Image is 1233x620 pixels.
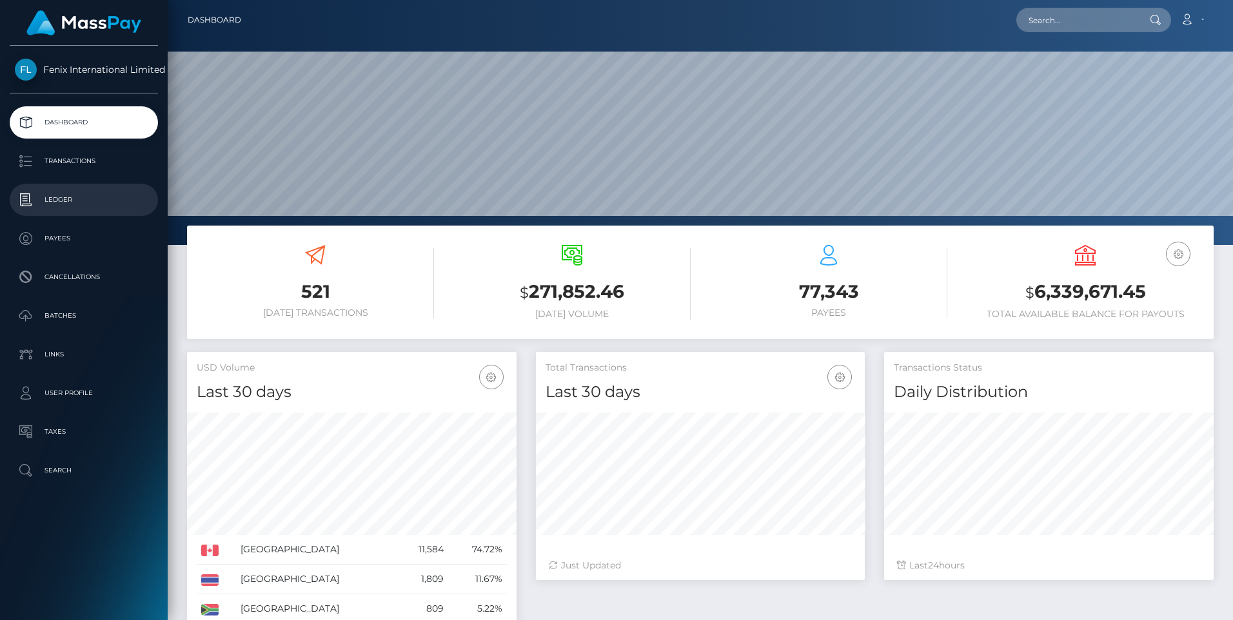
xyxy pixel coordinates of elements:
[197,307,434,318] h6: [DATE] Transactions
[10,261,158,293] a: Cancellations
[15,229,153,248] p: Payees
[15,267,153,287] p: Cancellations
[397,565,448,594] td: 1,809
[10,106,158,139] a: Dashboard
[549,559,853,572] div: Just Updated
[967,279,1204,305] h3: 6,339,671.45
[188,6,241,34] a: Dashboard
[201,545,219,556] img: CA.png
[201,604,219,615] img: ZA.png
[15,383,153,403] p: User Profile
[894,381,1204,403] h4: Daily Distribution
[15,345,153,364] p: Links
[448,565,507,594] td: 11.67%
[15,461,153,480] p: Search
[546,362,856,374] h5: Total Transactions
[15,151,153,171] p: Transactions
[236,565,397,594] td: [GEOGRAPHIC_DATA]
[967,309,1204,320] h6: Total Available Balance for Payouts
[10,377,158,409] a: User Profile
[10,454,158,487] a: Search
[26,10,141,35] img: MassPay Logo
[236,535,397,565] td: [GEOGRAPHIC_DATA]
[10,300,158,332] a: Batches
[453,309,691,320] h6: [DATE] Volume
[1025,284,1034,302] small: $
[197,381,507,403] h4: Last 30 days
[10,184,158,216] a: Ledger
[10,416,158,448] a: Taxes
[10,338,158,371] a: Links
[15,113,153,132] p: Dashboard
[710,307,947,318] h6: Payees
[15,422,153,441] p: Taxes
[897,559,1201,572] div: Last hours
[453,279,691,305] h3: 271,852.46
[1016,8,1138,32] input: Search...
[10,64,158,75] span: Fenix International Limited
[197,362,507,374] h5: USD Volume
[397,535,448,565] td: 11,584
[15,59,37,81] img: Fenix International Limited
[15,306,153,325] p: Batches
[520,284,529,302] small: $
[10,145,158,177] a: Transactions
[448,535,507,565] td: 74.72%
[201,574,219,586] img: TH.png
[710,279,947,304] h3: 77,343
[15,190,153,209] p: Ledger
[197,279,434,304] h3: 521
[546,381,856,403] h4: Last 30 days
[894,362,1204,374] h5: Transactions Status
[928,559,939,571] span: 24
[10,222,158,255] a: Payees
